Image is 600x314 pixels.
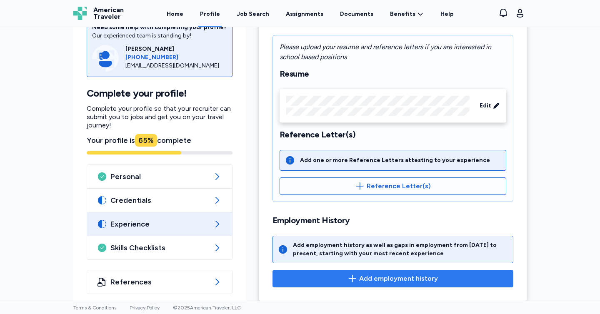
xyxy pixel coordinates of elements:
[92,32,227,40] div: Our experienced team is standing by!
[93,7,124,20] span: American Traveler
[110,195,209,205] span: Credentials
[198,1,222,27] a: Profile
[280,130,506,140] h2: Reference Letter(s)
[110,243,209,253] span: Skills Checklists
[110,219,209,229] span: Experience
[272,215,513,226] h2: Employment History
[73,305,116,311] a: Terms & Conditions
[280,69,506,79] h2: Resume
[125,62,227,70] div: [EMAIL_ADDRESS][DOMAIN_NAME]
[125,45,227,53] div: [PERSON_NAME]
[359,274,438,284] span: Add employment history
[87,135,232,146] div: Your profile is complete
[110,277,209,287] span: References
[73,7,87,20] img: Logo
[135,134,157,147] div: 65 %
[92,45,119,72] img: Consultant
[480,102,491,110] span: Edit
[237,10,269,18] div: Job Search
[390,10,424,18] a: Benefits
[92,23,227,32] div: Need some help with completing your profile?
[293,241,508,258] div: Add employment history as well as gaps in employment from [DATE] to present, starting with your m...
[110,172,209,182] span: Personal
[125,53,227,62] a: [PHONE_NUMBER]
[280,177,506,195] button: Reference Letter(s)
[173,305,241,311] span: © 2025 American Traveler, LLC
[280,89,506,123] div: Edit
[390,10,415,18] span: Benefits
[272,270,513,287] button: Add employment history
[87,87,232,100] h1: Complete your profile!
[130,305,160,311] a: Privacy Policy
[87,105,232,130] p: Complete your profile so that your recruiter can submit you to jobs and get you on your travel jo...
[280,42,506,62] div: Please upload your resume and reference letters if you are interested in school based positions
[367,181,431,191] span: Reference Letter(s)
[300,156,490,164] div: Add one or more Reference Letters attesting to your experience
